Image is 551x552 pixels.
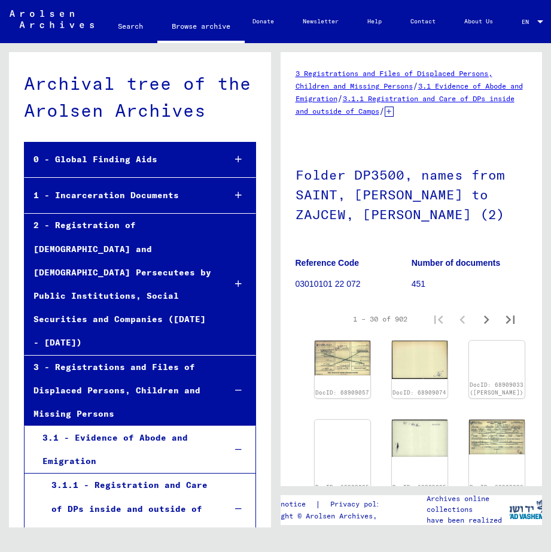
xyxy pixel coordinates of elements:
[24,70,256,124] div: Archival tree of the Arolsen Archives
[255,511,403,521] p: Copyright © Arolsen Archives, 2021
[474,307,498,331] button: Next page
[412,258,501,268] b: Number of documents
[315,341,370,376] img: 002.jpg
[392,420,448,457] img: 002.jpg
[25,184,215,207] div: 1 - Incarceration Documents
[470,484,523,499] a: DocID: 68909036 ([PERSON_NAME])
[25,214,215,354] div: 2 - Registration of [DEMOGRAPHIC_DATA] and [DEMOGRAPHIC_DATA] Persecutees by Public Institutions,...
[522,19,535,25] span: EN
[450,307,474,331] button: Previous page
[450,7,507,36] a: About Us
[413,80,418,91] span: /
[10,10,94,28] img: Arolsen_neg.svg
[255,498,403,511] div: |
[296,258,360,268] b: Reference Code
[412,278,527,290] p: 451
[427,483,509,515] p: The Arolsen Archives online collections
[392,389,446,396] a: DocID: 68909074
[42,474,216,544] div: 3.1.1 - Registration and Care of DPs inside and outside of Camps
[337,93,343,104] span: /
[315,389,369,396] a: DocID: 68909057
[470,381,523,396] a: DocID: 68909033 ([PERSON_NAME])
[396,7,450,36] a: Contact
[25,356,215,426] div: 3 - Registrations and Files of Displaced Persons, Children and Missing Persons
[288,7,353,36] a: Newsletter
[392,484,446,499] a: DocID: 68909035 ([PERSON_NAME])
[296,94,515,116] a: 3.1.1 Registration and Care of DPs inside and outside of Camps
[392,341,448,379] img: 002.jpg
[25,148,215,171] div: 0 - Global Finding Aids
[296,69,492,90] a: 3 Registrations and Files of Displaced Persons, Children and Missing Persons
[427,307,450,331] button: First page
[255,498,315,511] a: Legal notice
[353,314,407,324] div: 1 – 30 of 902
[504,495,549,524] img: yv_logo.png
[296,278,411,290] p: 03010101 22 072
[379,105,385,116] span: /
[469,420,525,454] img: 001.jpg
[498,307,522,331] button: Last page
[427,515,509,536] p: have been realized in partnership with
[238,7,288,36] a: Donate
[353,7,396,36] a: Help
[321,498,403,511] a: Privacy policy
[103,12,157,41] a: Search
[34,426,216,473] div: 3.1 - Evidence of Abode and Emigration
[315,484,369,499] a: DocID: 68909035 ([PERSON_NAME])
[157,12,245,43] a: Browse archive
[296,147,528,239] h1: Folder DP3500, names from SAINT, [PERSON_NAME] to ZAJCEW, [PERSON_NAME] (2)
